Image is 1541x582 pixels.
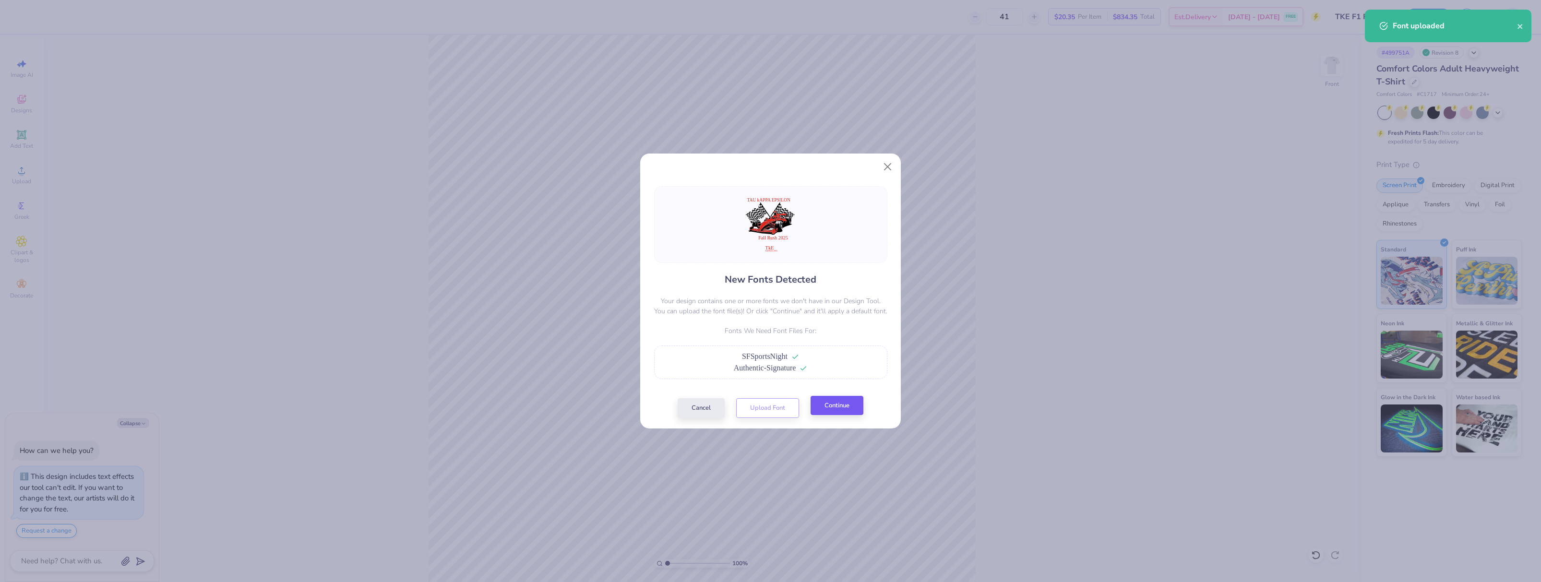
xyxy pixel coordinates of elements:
button: Continue [811,396,863,416]
button: close [1517,20,1524,32]
p: Your design contains one or more fonts we don't have in our Design Tool. You can upload the font ... [654,296,887,316]
span: SFSportsNight [742,352,788,360]
button: Cancel [678,398,725,418]
button: Close [879,158,897,176]
h4: New Fonts Detected [725,273,816,286]
p: Fonts We Need Font Files For: [654,326,887,336]
span: Authentic-Signature [734,364,796,372]
div: Font uploaded [1393,20,1517,32]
